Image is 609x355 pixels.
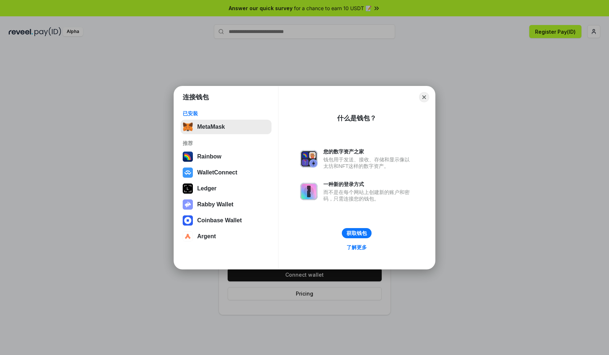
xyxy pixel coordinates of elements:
[183,122,193,132] img: svg+xml,%3Csvg%20fill%3D%22none%22%20height%3D%2233%22%20viewBox%3D%220%200%2035%2033%22%20width%...
[419,92,429,102] button: Close
[181,120,272,134] button: MetaMask
[181,229,272,244] button: Argent
[181,181,272,196] button: Ledger
[183,152,193,162] img: svg+xml,%3Csvg%20width%3D%22120%22%20height%3D%22120%22%20viewBox%3D%220%200%20120%20120%22%20fil...
[197,124,225,130] div: MetaMask
[183,93,209,102] h1: 连接钱包
[323,189,413,202] div: 而不是在每个网站上创建新的账户和密码，只需连接您的钱包。
[183,183,193,194] img: svg+xml,%3Csvg%20xmlns%3D%22http%3A%2F%2Fwww.w3.org%2F2000%2Fsvg%22%20width%3D%2228%22%20height%3...
[300,183,318,200] img: svg+xml,%3Csvg%20xmlns%3D%22http%3A%2F%2Fwww.w3.org%2F2000%2Fsvg%22%20fill%3D%22none%22%20viewBox...
[347,244,367,251] div: 了解更多
[197,233,216,240] div: Argent
[181,149,272,164] button: Rainbow
[197,201,233,208] div: Rabby Wallet
[181,197,272,212] button: Rabby Wallet
[300,150,318,168] img: svg+xml,%3Csvg%20xmlns%3D%22http%3A%2F%2Fwww.w3.org%2F2000%2Fsvg%22%20fill%3D%22none%22%20viewBox...
[183,231,193,242] img: svg+xml,%3Csvg%20width%3D%2228%22%20height%3D%2228%22%20viewBox%3D%220%200%2028%2028%22%20fill%3D...
[347,230,367,236] div: 获取钱包
[183,140,269,146] div: 推荐
[197,185,216,192] div: Ledger
[342,243,371,252] a: 了解更多
[183,110,269,117] div: 已安装
[181,213,272,228] button: Coinbase Wallet
[183,215,193,226] img: svg+xml,%3Csvg%20width%3D%2228%22%20height%3D%2228%22%20viewBox%3D%220%200%2028%2028%22%20fill%3D...
[323,156,413,169] div: 钱包用于发送、接收、存储和显示像以太坊和NFT这样的数字资产。
[337,114,376,123] div: 什么是钱包？
[197,217,242,224] div: Coinbase Wallet
[181,165,272,180] button: WalletConnect
[323,148,413,155] div: 您的数字资产之家
[183,168,193,178] img: svg+xml,%3Csvg%20width%3D%2228%22%20height%3D%2228%22%20viewBox%3D%220%200%2028%2028%22%20fill%3D...
[197,169,237,176] div: WalletConnect
[342,228,372,238] button: 获取钱包
[183,199,193,210] img: svg+xml,%3Csvg%20xmlns%3D%22http%3A%2F%2Fwww.w3.org%2F2000%2Fsvg%22%20fill%3D%22none%22%20viewBox...
[323,181,413,187] div: 一种新的登录方式
[197,153,221,160] div: Rainbow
